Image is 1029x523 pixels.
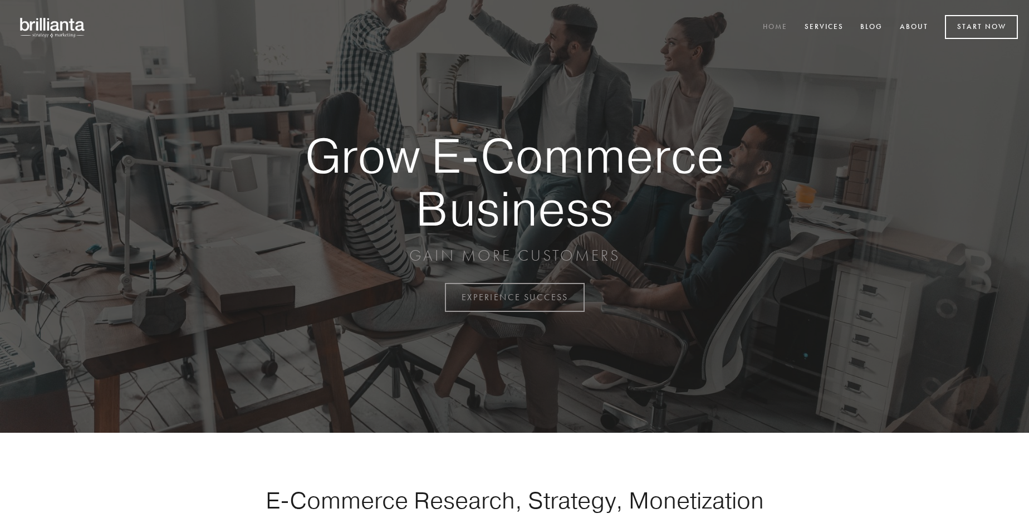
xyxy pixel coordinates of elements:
a: Blog [853,18,890,37]
img: brillianta - research, strategy, marketing [11,11,95,43]
a: About [893,18,935,37]
a: Start Now [945,15,1018,39]
h1: E-Commerce Research, Strategy, Monetization [231,486,798,514]
p: GAIN MORE CUSTOMERS [266,246,763,266]
a: Home [756,18,795,37]
a: Services [797,18,851,37]
strong: Grow E-Commerce Business [266,129,763,234]
a: EXPERIENCE SUCCESS [445,283,585,312]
